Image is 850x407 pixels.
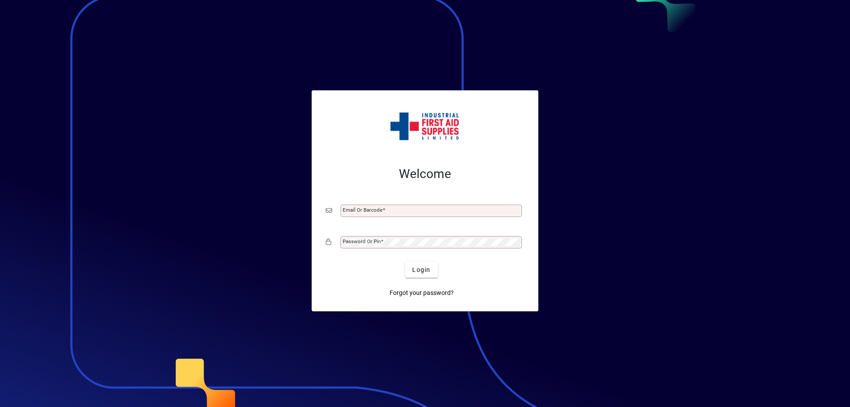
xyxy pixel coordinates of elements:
button: Login [405,262,437,278]
span: Login [412,265,430,275]
mat-label: Password or Pin [343,238,381,244]
mat-label: Email or Barcode [343,207,382,213]
h2: Welcome [326,167,524,182]
span: Forgot your password? [390,288,454,298]
a: Forgot your password? [386,285,457,301]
